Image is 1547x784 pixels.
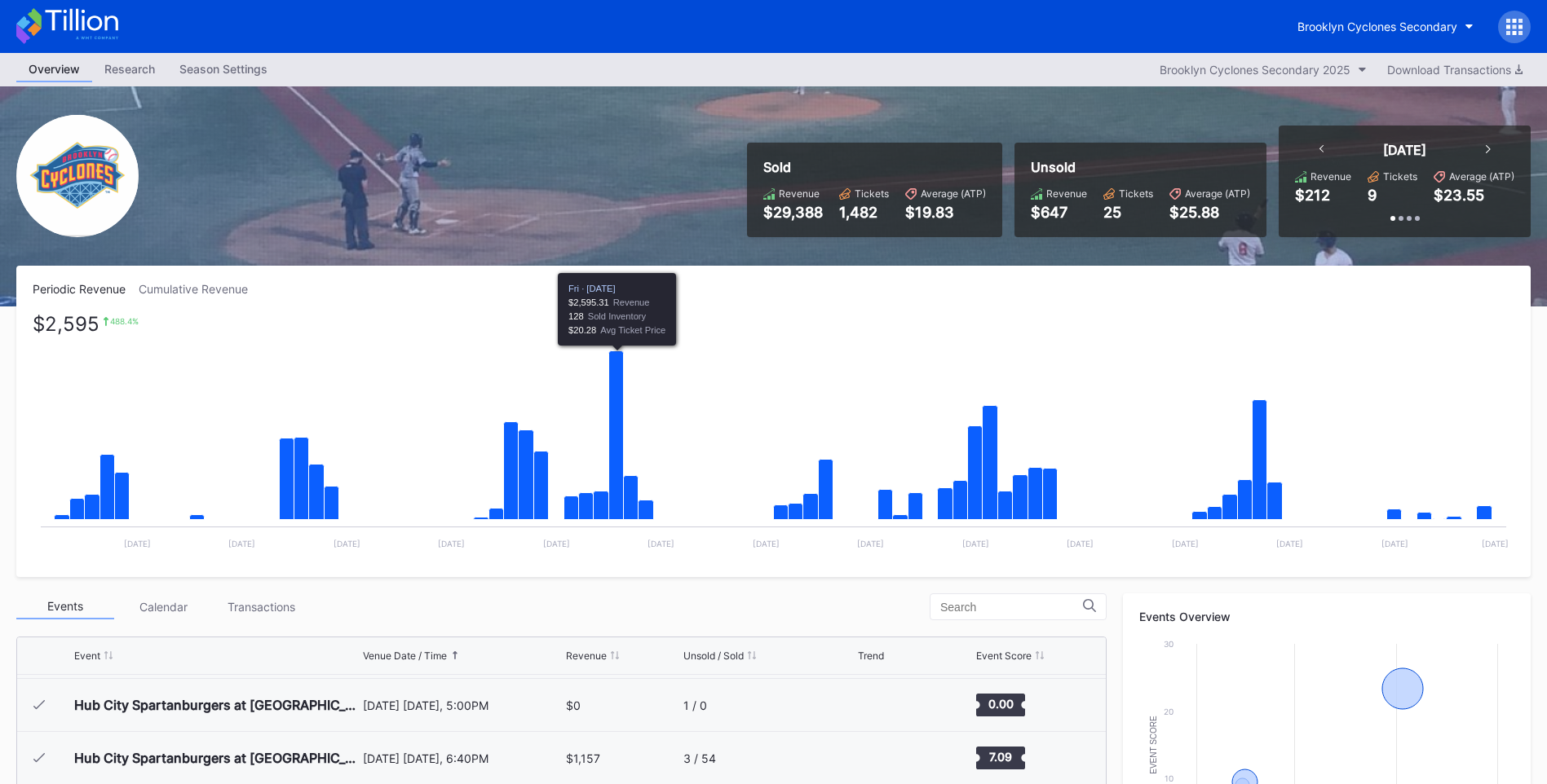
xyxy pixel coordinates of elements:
[683,650,744,662] div: Unsold / Sold
[1139,610,1514,623] div: Events Overview
[1165,773,1174,783] text: 10
[114,594,212,619] div: Calendar
[858,685,907,725] svg: Chart title
[74,750,359,766] div: Hub City Spartanburgers at [GEOGRAPHIC_DATA] Cyclones
[1368,187,1377,204] div: 9
[1387,63,1523,77] div: Download Transactions
[228,539,255,548] text: [DATE]
[858,650,884,662] div: Trend
[124,539,151,548] text: [DATE]
[683,751,716,765] div: 3 / 54
[1449,170,1514,183] div: Average (ATP)
[1151,59,1375,81] button: Brooklyn Cyclones Secondary 2025
[363,751,562,765] div: [DATE] [DATE], 6:40PM
[33,316,1514,561] svg: Chart title
[1383,170,1417,183] div: Tickets
[33,316,99,332] div: $2,595
[1381,539,1408,548] text: [DATE]
[167,57,280,81] div: Season Settings
[1379,59,1531,81] button: Download Transactions
[1383,142,1426,158] div: [DATE]
[962,539,989,548] text: [DATE]
[16,57,92,82] a: Overview
[1185,187,1250,200] div: Average (ATP)
[857,539,884,548] text: [DATE]
[566,751,600,765] div: $1,157
[779,187,820,200] div: Revenue
[1067,539,1094,548] text: [DATE]
[139,282,261,296] div: Cumulative Revenue
[74,697,359,713] div: Hub City Spartanburgers at [GEOGRAPHIC_DATA] (Doubleheader)
[363,650,447,662] div: Venue Date / Time
[363,698,562,712] div: [DATE] [DATE], 5:00PM
[33,282,139,296] div: Periodic Revenue
[110,316,139,326] div: 488.4 %
[1149,716,1158,774] text: Event Score
[1031,159,1250,175] div: Unsold
[212,594,310,619] div: Transactions
[905,204,986,221] div: $19.83
[976,650,1032,662] div: Event Score
[763,204,823,221] div: $29,388
[1031,204,1087,221] div: $647
[858,738,907,778] svg: Chart title
[1285,11,1486,42] button: Brooklyn Cyclones Secondary
[92,57,167,81] div: Research
[753,539,780,548] text: [DATE]
[1434,187,1484,204] div: $23.55
[683,698,707,712] div: 1 / 0
[566,650,607,662] div: Revenue
[334,539,360,548] text: [DATE]
[648,539,674,548] text: [DATE]
[921,187,986,200] div: Average (ATP)
[1482,539,1509,548] text: [DATE]
[16,115,139,237] img: Brooklyn_Cyclones.png
[74,650,100,662] div: Event
[167,57,280,82] a: Season Settings
[1276,539,1303,548] text: [DATE]
[1172,539,1199,548] text: [DATE]
[1169,204,1250,221] div: $25.88
[839,204,889,221] div: 1,482
[989,750,1012,764] text: 7.09
[1297,20,1457,33] div: Brooklyn Cyclones Secondary
[1164,639,1174,649] text: 30
[1311,170,1351,183] div: Revenue
[543,539,570,548] text: [DATE]
[1046,187,1087,200] div: Revenue
[1164,707,1174,716] text: 20
[1119,187,1153,200] div: Tickets
[940,601,1083,614] input: Search
[763,159,986,175] div: Sold
[92,57,167,82] a: Research
[16,594,114,619] div: Events
[438,539,465,548] text: [DATE]
[988,697,1013,711] text: 0.00
[1160,63,1350,77] div: Brooklyn Cyclones Secondary 2025
[855,187,889,200] div: Tickets
[1103,204,1153,221] div: 25
[566,698,581,712] div: $0
[1295,187,1330,204] div: $212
